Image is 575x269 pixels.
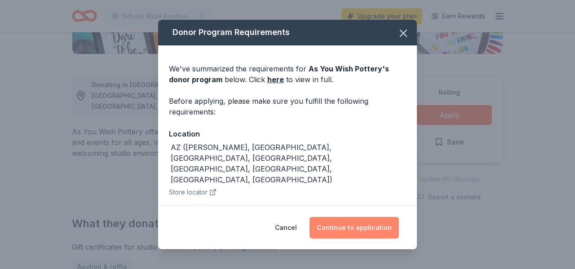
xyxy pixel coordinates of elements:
[310,217,399,238] button: Continue to application
[171,142,406,185] div: AZ ([PERSON_NAME], [GEOGRAPHIC_DATA], [GEOGRAPHIC_DATA], [GEOGRAPHIC_DATA], [GEOGRAPHIC_DATA], [G...
[169,96,406,117] div: Before applying, please make sure you fulfill the following requirements:
[169,187,217,198] button: Store locator
[169,63,406,85] div: We've summarized the requirements for below. Click to view in full.
[169,128,406,140] div: Location
[158,20,417,45] div: Donor Program Requirements
[267,74,284,85] a: here
[275,217,297,238] button: Cancel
